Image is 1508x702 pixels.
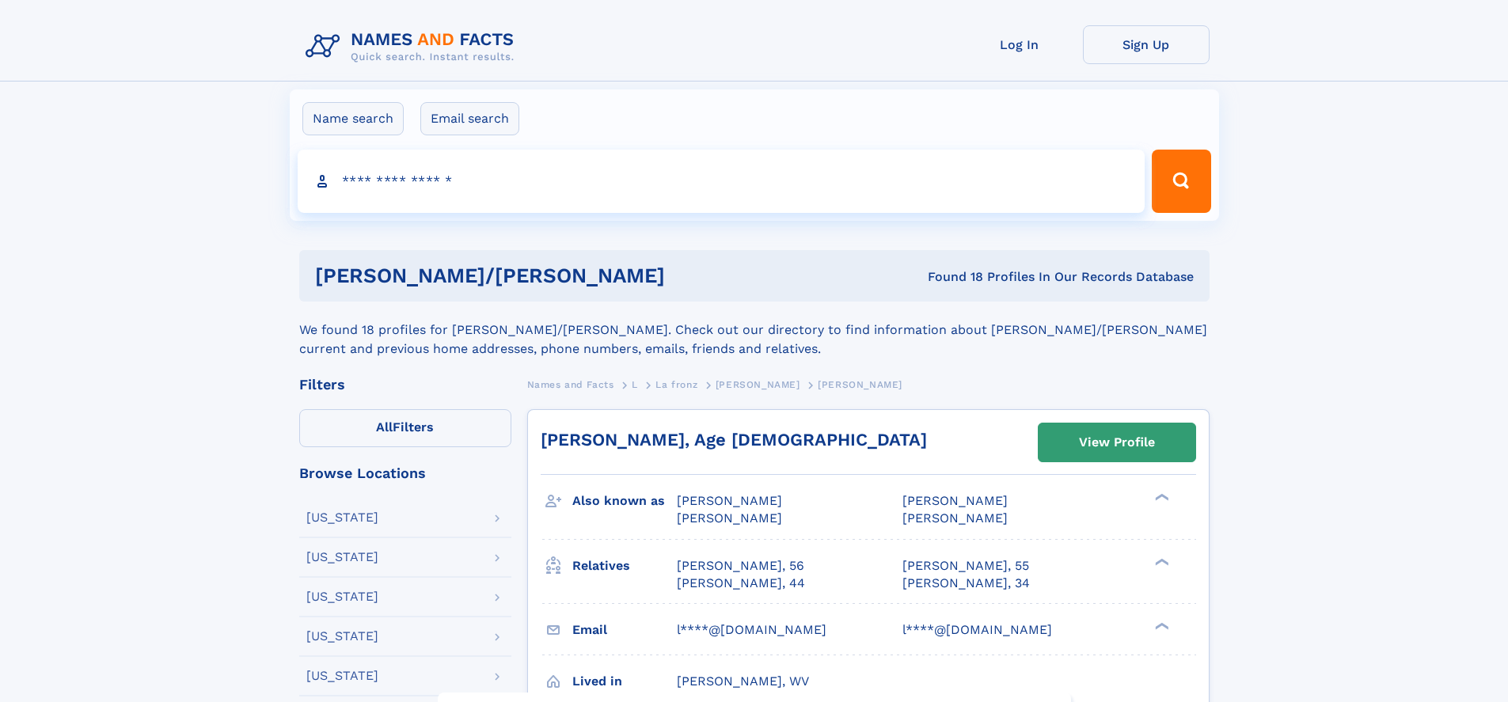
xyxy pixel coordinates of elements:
[632,374,638,394] a: L
[677,510,782,526] span: [PERSON_NAME]
[298,150,1145,213] input: search input
[299,466,511,480] div: Browse Locations
[299,302,1210,359] div: We found 18 profiles for [PERSON_NAME]/[PERSON_NAME]. Check out our directory to find information...
[306,511,378,524] div: [US_STATE]
[306,630,378,643] div: [US_STATE]
[299,378,511,392] div: Filters
[677,557,804,575] a: [PERSON_NAME], 56
[902,575,1030,592] a: [PERSON_NAME], 34
[306,670,378,682] div: [US_STATE]
[315,266,796,286] h1: [PERSON_NAME]/[PERSON_NAME]
[1151,620,1170,631] div: ❯
[1151,492,1170,503] div: ❯
[1079,424,1155,461] div: View Profile
[716,379,800,390] span: [PERSON_NAME]
[302,102,404,135] label: Name search
[677,575,805,592] a: [PERSON_NAME], 44
[632,379,638,390] span: L
[1152,150,1210,213] button: Search Button
[902,493,1008,508] span: [PERSON_NAME]
[716,374,800,394] a: [PERSON_NAME]
[572,552,677,579] h3: Relatives
[902,557,1029,575] a: [PERSON_NAME], 55
[1039,423,1195,461] a: View Profile
[1151,556,1170,567] div: ❯
[541,430,927,450] a: [PERSON_NAME], Age [DEMOGRAPHIC_DATA]
[572,488,677,514] h3: Also known as
[902,510,1008,526] span: [PERSON_NAME]
[677,493,782,508] span: [PERSON_NAME]
[1083,25,1210,64] a: Sign Up
[655,374,697,394] a: La fronz
[572,668,677,695] h3: Lived in
[299,25,527,68] img: Logo Names and Facts
[306,551,378,563] div: [US_STATE]
[420,102,519,135] label: Email search
[376,419,393,434] span: All
[796,268,1194,286] div: Found 18 Profiles In Our Records Database
[818,379,902,390] span: [PERSON_NAME]
[956,25,1083,64] a: Log In
[655,379,697,390] span: La fronz
[677,674,809,689] span: [PERSON_NAME], WV
[299,409,511,447] label: Filters
[527,374,614,394] a: Names and Facts
[572,617,677,643] h3: Email
[306,590,378,603] div: [US_STATE]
